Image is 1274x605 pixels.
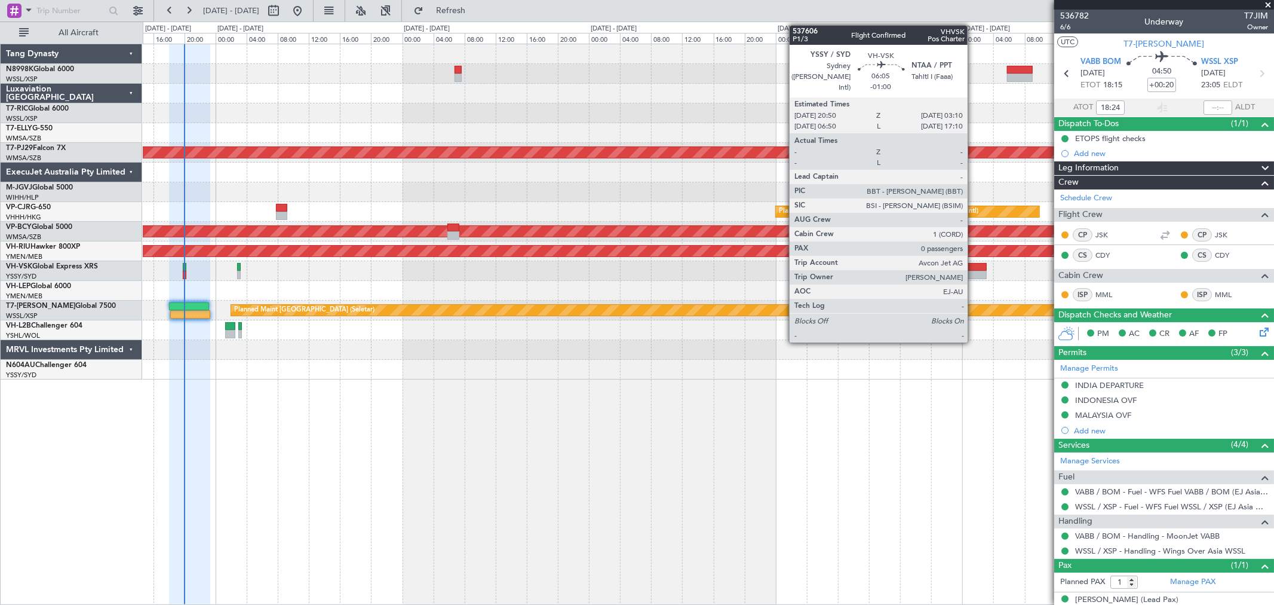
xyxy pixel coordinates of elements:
[6,105,69,112] a: T7-RICGlobal 6000
[1095,289,1122,300] a: MML
[651,33,682,44] div: 08:00
[247,33,278,44] div: 04:00
[1074,426,1268,436] div: Add new
[1073,228,1092,242] div: CP
[404,24,450,34] div: [DATE] - [DATE]
[1060,456,1120,467] a: Manage Services
[6,184,73,191] a: M-JGVJGlobal 5000
[1058,559,1072,573] span: Pax
[6,371,36,380] a: YSSY/SYD
[591,24,637,34] div: [DATE] - [DATE]
[1075,487,1268,497] a: VABB / BOM - Fuel - WFS Fuel VABB / BOM (EJ Asia Only)
[1192,249,1212,262] div: CS
[154,33,185,44] div: 16:00
[340,33,371,44] div: 16:00
[6,134,41,143] a: WMSA/SZB
[6,302,75,310] span: T7-[PERSON_NAME]
[434,33,465,44] div: 04:00
[1057,36,1078,47] button: UTC
[620,33,651,44] div: 04:00
[1075,502,1268,512] a: WSSL / XSP - Fuel - WFS Fuel WSSL / XSP (EJ Asia Only)
[496,33,527,44] div: 12:00
[6,292,42,301] a: YMEN/MEB
[6,252,42,261] a: YMEN/MEB
[1201,56,1238,68] span: WSSL XSP
[527,33,558,44] div: 16:00
[6,224,32,231] span: VP-BCY
[1201,68,1226,80] span: [DATE]
[6,362,87,369] a: N604AUChallenger 604
[6,263,98,270] a: VH-VSKGlobal Express XRS
[1025,33,1056,44] div: 08:00
[6,331,40,340] a: YSHL/WOL
[1145,16,1184,29] div: Underway
[6,75,38,84] a: WSSL/XSP
[6,322,31,329] span: VH-L2B
[1080,56,1121,68] span: VABB BOM
[1095,250,1122,261] a: CDY
[408,1,480,20] button: Refresh
[1215,289,1242,300] a: MML
[185,33,216,44] div: 20:00
[36,2,105,20] input: Trip Number
[1060,363,1118,375] a: Manage Permits
[6,114,38,123] a: WSSL/XSP
[1231,438,1248,451] span: (4/4)
[1060,192,1112,204] a: Schedule Crew
[1058,117,1119,131] span: Dispatch To-Dos
[6,145,33,152] span: T7-PJ29
[6,311,38,320] a: WSSL/XSP
[216,33,247,44] div: 00:00
[1097,328,1109,340] span: PM
[309,33,340,44] div: 12:00
[589,33,620,44] div: 00:00
[1170,576,1215,588] a: Manage PAX
[1073,288,1092,301] div: ISP
[6,272,36,281] a: YSSY/SYD
[1080,80,1100,91] span: ETOT
[6,233,41,242] a: WMSA/SZB
[6,184,32,191] span: M-JGVJ
[1058,269,1103,283] span: Cabin Crew
[403,33,434,44] div: 00:00
[6,362,35,369] span: N604AU
[234,301,374,319] div: Planned Maint [GEOGRAPHIC_DATA] (Seletar)
[900,33,931,44] div: 16:00
[1218,328,1227,340] span: FP
[1235,102,1255,114] span: ALDT
[776,33,807,44] div: 00:00
[465,33,496,44] div: 08:00
[145,24,191,34] div: [DATE] - [DATE]
[1204,100,1232,115] input: --:--
[6,66,33,73] span: N8998K
[807,33,838,44] div: 04:00
[1231,559,1248,572] span: (1/1)
[6,66,74,73] a: N8998KGlobal 6000
[1058,208,1103,222] span: Flight Crew
[426,7,476,15] span: Refresh
[778,24,824,34] div: [DATE] - [DATE]
[745,33,776,44] div: 20:00
[1223,80,1242,91] span: ELDT
[1075,410,1131,420] div: MALAYSIA OVF
[1060,22,1089,32] span: 6/6
[1060,10,1089,22] span: 536782
[558,33,589,44] div: 20:00
[1075,546,1245,556] a: WSSL / XSP - Handling - Wings Over Asia WSSL
[931,33,962,44] div: 20:00
[6,154,41,163] a: WMSA/SZB
[1159,328,1169,340] span: CR
[6,204,30,211] span: VP-CJR
[1103,80,1122,91] span: 18:15
[1058,176,1079,190] span: Crew
[203,5,259,16] span: [DATE] - [DATE]
[278,33,309,44] div: 08:00
[869,33,900,44] div: 12:00
[1231,117,1248,130] span: (1/1)
[1192,288,1212,301] div: ISP
[1075,395,1137,405] div: INDONESIA OVF
[1058,346,1086,360] span: Permits
[1058,439,1089,453] span: Services
[6,224,72,231] a: VP-BCYGlobal 5000
[1215,230,1242,240] a: JSK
